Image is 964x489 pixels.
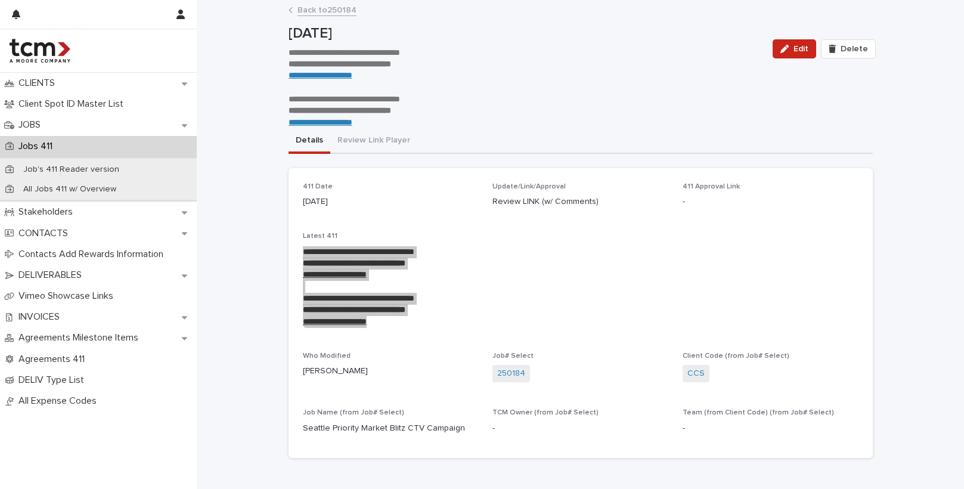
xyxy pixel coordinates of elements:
[303,183,333,190] span: 411 Date
[492,183,566,190] span: Update/Link/Approval
[683,352,789,360] span: Client Code (from Job# Select)
[303,352,351,360] span: Who Modified
[14,354,94,365] p: Agreements 411
[303,422,479,435] p: Seattle Priority Market Blitz CTV Campaign
[303,233,337,240] span: Latest 411
[683,196,858,208] p: -
[683,409,834,416] span: Team (from Client Code) (from Job# Select)
[492,196,668,208] p: Review LINK (w/ Comments)
[492,352,534,360] span: Job# Select
[687,367,705,380] a: CCS
[14,311,69,323] p: INVOICES
[14,270,91,281] p: DELIVERABLES
[14,206,82,218] p: Stakeholders
[14,141,62,152] p: Jobs 411
[303,409,404,416] span: Job Name (from Job# Select)
[683,422,858,435] p: -
[821,39,876,58] button: Delete
[330,129,417,154] button: Review Link Player
[303,365,479,377] p: [PERSON_NAME]
[773,39,816,58] button: Edit
[289,25,764,42] p: [DATE]
[14,249,173,260] p: Contacts Add Rewards Information
[297,2,357,16] a: Back to250184
[14,184,126,194] p: All Jobs 411 w/ Overview
[683,183,740,190] span: 411 Approval Link
[492,409,599,416] span: TCM Owner (from Job# Select)
[10,39,70,63] img: 4hMmSqQkux38exxPVZHQ
[14,332,148,343] p: Agreements Milestone Items
[793,45,808,53] span: Edit
[14,375,94,386] p: DELIV Type List
[303,196,479,208] p: [DATE]
[14,78,64,89] p: CLIENTS
[841,45,868,53] span: Delete
[497,367,525,380] a: 250184
[14,119,50,131] p: JOBS
[289,129,330,154] button: Details
[492,422,668,435] p: -
[14,395,106,407] p: All Expense Codes
[14,165,129,175] p: Job's 411 Reader version
[14,98,133,110] p: Client Spot ID Master List
[14,290,123,302] p: Vimeo Showcase Links
[14,228,78,239] p: CONTACTS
